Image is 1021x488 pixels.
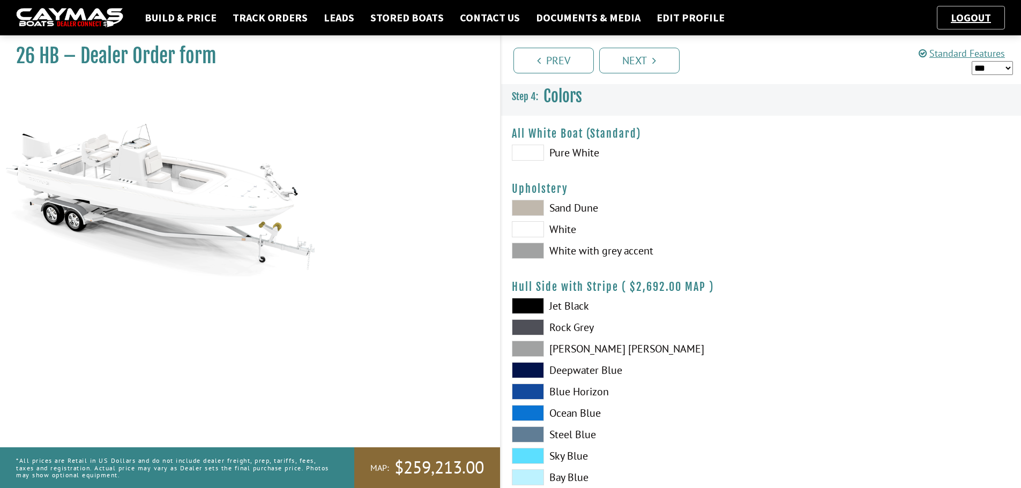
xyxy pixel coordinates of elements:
a: Standard Features [919,47,1005,59]
a: Build & Price [139,11,222,25]
label: Rock Grey [512,319,750,335]
p: *All prices are Retail in US Dollars and do not include dealer freight, prep, tariffs, fees, taxe... [16,452,330,484]
label: Blue Horizon [512,384,750,400]
label: Ocean Blue [512,405,750,421]
span: $259,213.00 [394,456,484,479]
a: Logout [945,11,996,24]
label: Sky Blue [512,448,750,464]
label: Pure White [512,145,750,161]
h4: All White Boat (Standard) [512,127,1011,140]
a: Next [599,48,680,73]
label: Jet Black [512,298,750,314]
label: White [512,221,750,237]
label: White with grey accent [512,243,750,259]
h4: Hull Side with Stripe ( ) [512,280,1011,294]
label: Sand Dune [512,200,750,216]
label: Bay Blue [512,469,750,485]
a: MAP:$259,213.00 [354,447,500,488]
h4: Upholstery [512,182,1011,196]
label: Deepwater Blue [512,362,750,378]
a: Stored Boats [365,11,449,25]
label: Steel Blue [512,426,750,442]
a: Track Orders [227,11,313,25]
a: Leads [318,11,360,25]
span: $2,692.00 MAP [630,280,706,294]
a: Contact Us [454,11,525,25]
h1: 26 HB – Dealer Order form [16,44,473,68]
label: [PERSON_NAME] [PERSON_NAME] [512,341,750,357]
a: Edit Profile [651,11,730,25]
span: MAP: [370,462,389,474]
img: caymas-dealer-connect-2ed40d3bc7270c1d8d7ffb4b79bf05adc795679939227970def78ec6f6c03838.gif [16,8,123,28]
a: Prev [513,48,594,73]
a: Documents & Media [531,11,646,25]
